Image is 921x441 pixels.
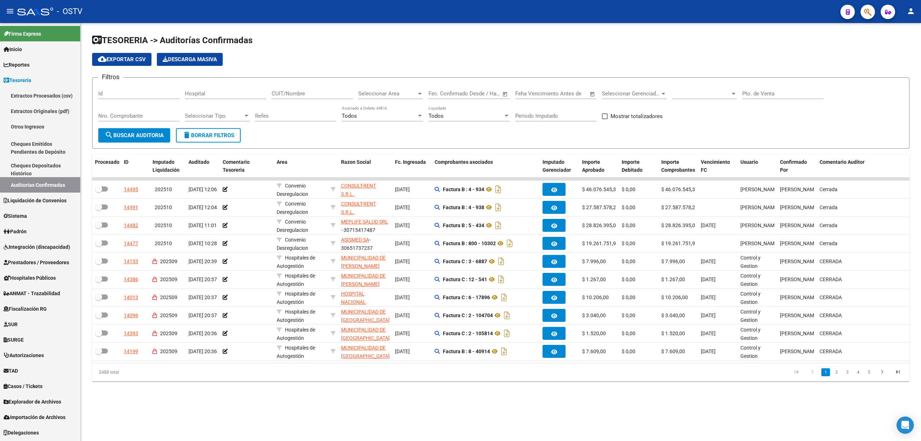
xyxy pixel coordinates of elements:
[428,113,444,119] span: Todos
[780,294,818,300] span: [PERSON_NAME]
[661,186,698,192] span: $ 46.076.545,30
[342,113,357,119] span: Todos
[341,236,389,251] div: - 30651737237
[189,294,217,300] span: [DATE] 20:37
[189,348,217,354] span: [DATE] 20:36
[443,294,490,300] strong: Factura C : 6 - 17896
[777,154,817,178] datatable-header-cell: Confirmado Por
[428,90,458,97] input: Fecha inicio
[891,368,905,376] a: go to last page
[897,417,914,434] div: Open Intercom Messenger
[124,185,138,194] div: 14495
[582,204,619,210] span: $ 27.587.578,20
[622,276,635,282] span: $ 0,00
[189,204,217,210] span: [DATE] 12:04
[57,4,82,19] span: - OSTV
[619,154,658,178] datatable-header-cell: Importe Debitado
[395,312,410,318] span: [DATE]
[494,184,503,195] i: Descargar documento
[4,429,39,437] span: Delegaciones
[658,154,698,178] datatable-header-cell: Importe Comprobantes
[160,294,177,300] span: 202509
[155,222,172,228] span: 202510
[105,132,164,139] span: Buscar Auditoria
[121,154,150,178] datatable-header-cell: ID
[701,312,716,318] span: [DATE]
[740,291,764,329] span: Control y Gestion Hospitales Públicos (OSTV)
[820,312,842,318] span: CERRADA
[780,258,818,264] span: [PERSON_NAME]
[780,159,807,173] span: Confirmado Por
[701,258,716,264] span: [DATE]
[661,258,685,264] span: $ 7.996,00
[277,183,308,197] span: Convenio Desregulacion
[622,159,643,173] span: Importe Debitado
[223,159,250,173] span: Comentario Tesoreria
[611,112,663,121] span: Mostrar totalizadores
[740,204,779,210] span: [PERSON_NAME]
[92,35,253,45] span: TESORERIA -> Auditorías Confirmadas
[341,344,389,359] div: - 30545681508
[160,330,177,336] span: 202509
[155,204,172,210] span: 202510
[582,240,619,246] span: $ 19.261.751,90
[842,366,853,378] li: page 3
[499,346,509,357] i: Descargar documento
[341,218,389,233] div: - 30715417487
[160,348,177,354] span: 202509
[443,330,493,336] strong: Factura C : 2 - 105814
[435,159,493,165] span: Comprobantes asociados
[4,413,65,421] span: Importación de Archivos
[98,56,146,63] span: Exportar CSV
[4,336,24,344] span: SURGE
[622,330,635,336] span: $ 0,00
[277,273,315,287] span: Hospitales de Autogestión
[341,291,380,321] span: HOSPITAL NACIONAL PROFESOR [PERSON_NAME]
[124,159,128,165] span: ID
[163,56,217,63] span: Descarga Masiva
[875,368,889,376] a: go to next page
[582,186,619,192] span: $ 46.076.545,30
[4,30,41,38] span: Firma Express
[701,330,716,336] span: [DATE]
[740,345,764,383] span: Control y Gestion Hospitales Públicos (OSTV)
[155,186,172,192] span: 202510
[124,293,138,302] div: 14013
[341,273,386,287] span: MUNICIPALIDAD DE [PERSON_NAME]
[92,154,121,178] datatable-header-cell: Procesado
[582,159,604,173] span: Importe Aprobado
[543,159,571,173] span: Imputado Gerenciador
[582,312,606,318] span: $ 3.040,00
[820,159,865,165] span: Comentario Auditor
[274,154,328,178] datatable-header-cell: Area
[277,255,315,269] span: Hospitales de Autogestión
[464,90,499,97] input: Fecha fin
[4,351,44,359] span: Autorizaciones
[160,258,177,264] span: 202509
[124,347,138,356] div: 14199
[189,258,217,264] span: [DATE] 20:39
[698,154,738,178] datatable-header-cell: Vencimiento FC
[622,258,635,264] span: $ 0,00
[854,368,862,376] a: 4
[124,239,138,248] div: 14477
[186,154,220,178] datatable-header-cell: Auditado
[443,312,493,318] strong: Factura C : 2 - 104704
[124,221,138,230] div: 14482
[661,159,695,173] span: Importe Comprobantes
[157,53,223,66] app-download-masive: Descarga masiva de comprobantes (adjuntos)
[820,204,838,210] span: Cerrada
[341,254,389,269] div: - 30681618089
[395,204,410,210] span: [DATE]
[622,312,635,318] span: $ 0,00
[4,289,60,297] span: ANMAT - Trazabilidad
[740,186,779,192] span: [PERSON_NAME]
[341,308,389,323] div: - 30999262542
[395,294,410,300] span: [DATE]
[740,273,764,311] span: Control y Gestion Hospitales Públicos (OSTV)
[4,258,69,266] span: Prestadores / Proveedores
[341,309,390,331] span: MUNICIPALIDAD DE [GEOGRAPHIC_DATA][PERSON_NAME]
[4,243,70,251] span: Integración (discapacidad)
[907,7,915,15] mat-icon: person
[443,186,484,192] strong: Factura B : 4 - 934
